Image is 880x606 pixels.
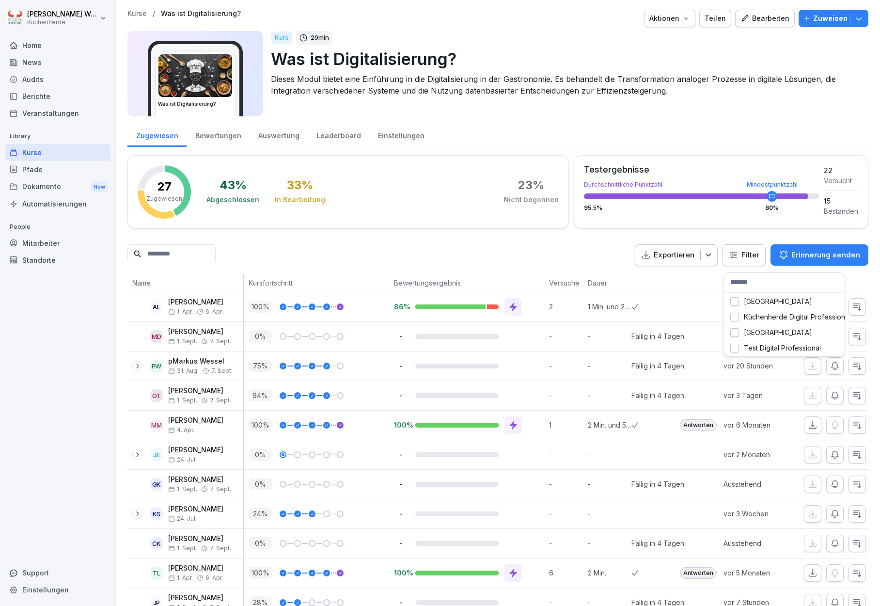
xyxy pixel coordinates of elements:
[813,13,848,24] p: Zuweisen
[744,297,812,306] p: [GEOGRAPHIC_DATA]
[744,344,821,352] p: Test Digital Professional
[740,13,789,24] div: Bearbeiten
[649,13,690,24] div: Aktionen
[744,328,812,337] p: [GEOGRAPHIC_DATA]
[705,13,726,24] div: Teilen
[791,250,860,260] p: Erinnerung senden
[744,313,850,321] p: Küchenherde Digital Professional
[654,250,694,261] p: Exportieren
